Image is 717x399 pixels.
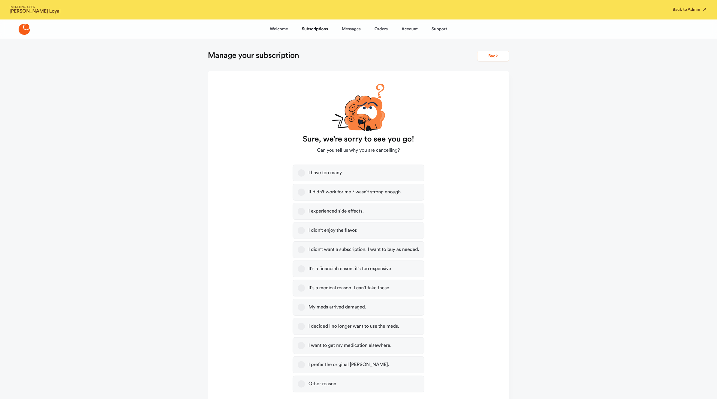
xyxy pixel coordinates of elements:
a: Support [432,22,447,36]
a: Subscriptions [302,22,328,36]
span: Can you tell us why you are cancelling? [317,147,400,154]
button: I decided I no longer want to use the meds. [298,323,305,330]
button: My meds arrived damaged. [298,304,305,311]
div: I experienced side effects. [309,208,364,214]
div: I prefer the original [PERSON_NAME]. [309,362,389,368]
strong: Sure, we’re sorry to see you go! [303,134,414,144]
h1: Manage your subscription [208,51,299,60]
img: cartoon-confuse-xvMLqgb5.svg [332,82,385,131]
button: It's a medical reason, I can't take these. [298,284,305,292]
div: I didn't want a subscription. I want to buy as needed. [309,247,419,253]
a: Account [402,22,418,36]
div: I have too many. [309,170,343,176]
div: It's a financial reason, it's too expensive [309,266,391,272]
button: It didn't work for me / wasn't strong enough. [298,189,305,196]
div: My meds arrived damaged. [309,304,366,310]
button: I have too many. [298,169,305,177]
div: I didn't enjoy the flavor. [309,228,357,234]
button: Back to Admin [673,7,707,13]
div: It's a medical reason, I can't take these. [309,285,390,291]
button: I didn't want a subscription. I want to buy as needed. [298,246,305,253]
button: I prefer the original [PERSON_NAME]. [298,361,305,368]
button: It's a financial reason, it's too expensive [298,265,305,272]
button: I want to get my medication elsewhere. [298,342,305,349]
div: I decided I no longer want to use the meds. [309,323,399,329]
a: Welcome [270,22,288,36]
div: Other reason [309,381,336,387]
div: It didn't work for me / wasn't strong enough. [309,189,402,195]
span: IMITATING USER [10,6,61,9]
a: Messages [342,22,361,36]
strong: [PERSON_NAME] Loyal [10,9,61,14]
button: I didn't enjoy the flavor. [298,227,305,234]
button: I experienced side effects. [298,208,305,215]
div: I want to get my medication elsewhere. [309,343,391,349]
a: Orders [375,22,388,36]
button: Other reason [298,380,305,388]
button: Back [477,51,509,61]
